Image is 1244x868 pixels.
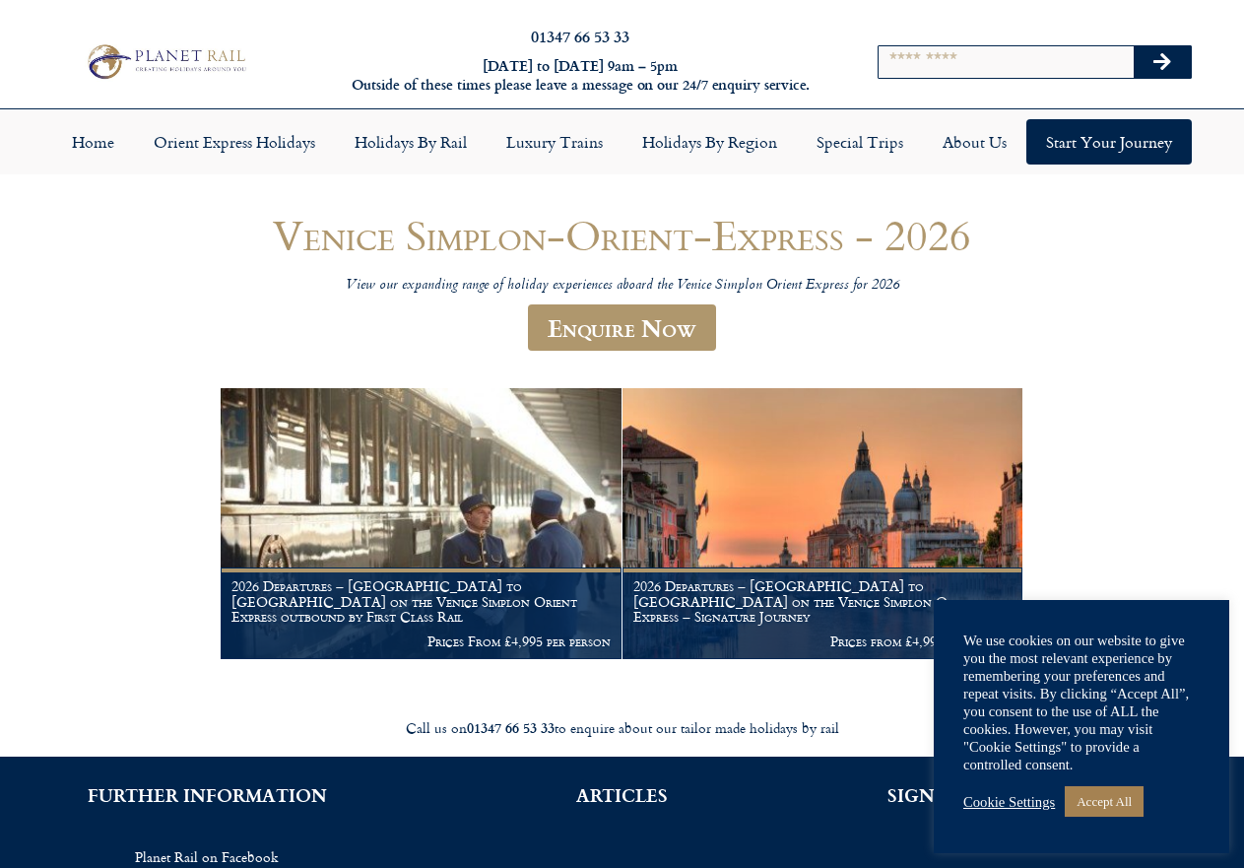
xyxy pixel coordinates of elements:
p: View our expanding range of holiday experiences aboard the Venice Simplon Orient Express for 2026 [150,277,1095,296]
h1: 2026 Departures – [GEOGRAPHIC_DATA] to [GEOGRAPHIC_DATA] on the Venice Simplon Orient Express out... [231,578,611,625]
a: 01347 66 53 33 [531,25,629,47]
h2: SIGN UP FOR THE PLANET RAIL NEWSLETTER [859,786,1214,822]
a: Holidays by Region [622,119,797,165]
strong: 01347 66 53 33 [467,717,555,738]
a: Cookie Settings [963,793,1055,811]
a: Accept All [1065,786,1144,817]
img: Planet Rail Train Holidays Logo [81,40,250,82]
a: 2026 Departures – [GEOGRAPHIC_DATA] to [GEOGRAPHIC_DATA] on the Venice Simplon Orient Express out... [221,388,622,661]
div: We use cookies on our website to give you the most relevant experience by remembering your prefer... [963,632,1200,773]
p: Prices From £4,995 per person [231,634,611,649]
h2: FURTHER INFORMATION [30,786,385,804]
div: Call us on to enquire about our tailor made holidays by rail [71,719,1174,738]
a: 2026 Departures – [GEOGRAPHIC_DATA] to [GEOGRAPHIC_DATA] on the Venice Simplon Orient Express – S... [622,388,1024,661]
a: Orient Express Holidays [134,119,335,165]
img: Orient Express Special Venice compressed [622,388,1023,660]
a: About Us [923,119,1026,165]
h1: 2026 Departures – [GEOGRAPHIC_DATA] to [GEOGRAPHIC_DATA] on the Venice Simplon Orient Express – S... [633,578,1013,625]
h2: ARTICLES [444,786,800,804]
nav: Menu [10,119,1234,165]
a: Holidays by Rail [335,119,487,165]
a: Special Trips [797,119,923,165]
a: Start your Journey [1026,119,1192,165]
a: Home [52,119,134,165]
a: Luxury Trains [487,119,622,165]
h1: Venice Simplon-Orient-Express - 2026 [150,212,1095,258]
a: Enquire Now [528,304,716,351]
p: Prices from £4,995 per person [633,634,1013,649]
button: Search [1134,46,1191,78]
h6: [DATE] to [DATE] 9am – 5pm Outside of these times please leave a message on our 24/7 enquiry serv... [337,57,824,94]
